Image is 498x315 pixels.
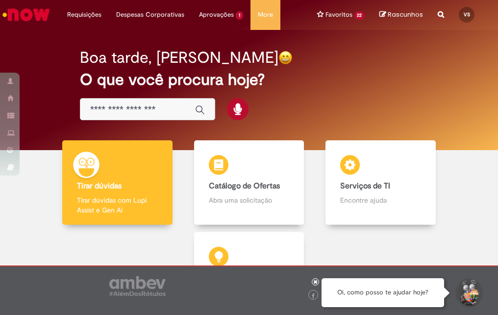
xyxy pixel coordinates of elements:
[340,195,421,205] p: Encontre ajuda
[77,181,122,191] b: Tirar dúvidas
[209,181,280,191] b: Catálogo de Ofertas
[209,195,290,205] p: Abra uma solicitação
[278,51,293,65] img: happy-face.png
[464,11,470,18] span: VS
[199,10,234,20] span: Aprovações
[1,5,51,25] img: ServiceNow
[109,276,166,296] img: logo_footer_ambev_rotulo_gray.png
[340,181,390,191] b: Serviços de TI
[77,195,158,215] p: Tirar dúvidas com Lupi Assist e Gen Ai
[315,140,447,225] a: Serviços de TI Encontre ajuda
[80,71,418,88] h2: O que você procura hoje?
[183,140,315,225] a: Catálogo de Ofertas Abra uma solicitação
[51,140,183,225] a: Tirar dúvidas Tirar dúvidas com Lupi Assist e Gen Ai
[322,278,444,307] div: Oi, como posso te ajudar hoje?
[80,49,278,66] h2: Boa tarde, [PERSON_NAME]
[236,11,243,20] span: 1
[454,278,483,308] button: Iniciar Conversa de Suporte
[116,10,184,20] span: Despesas Corporativas
[258,10,273,20] span: More
[325,10,352,20] span: Favoritos
[311,293,316,298] img: logo_footer_facebook.png
[379,10,423,19] a: No momento, sua lista de rascunhos tem 0 Itens
[67,10,101,20] span: Requisições
[388,10,423,19] span: Rascunhos
[354,11,365,20] span: 22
